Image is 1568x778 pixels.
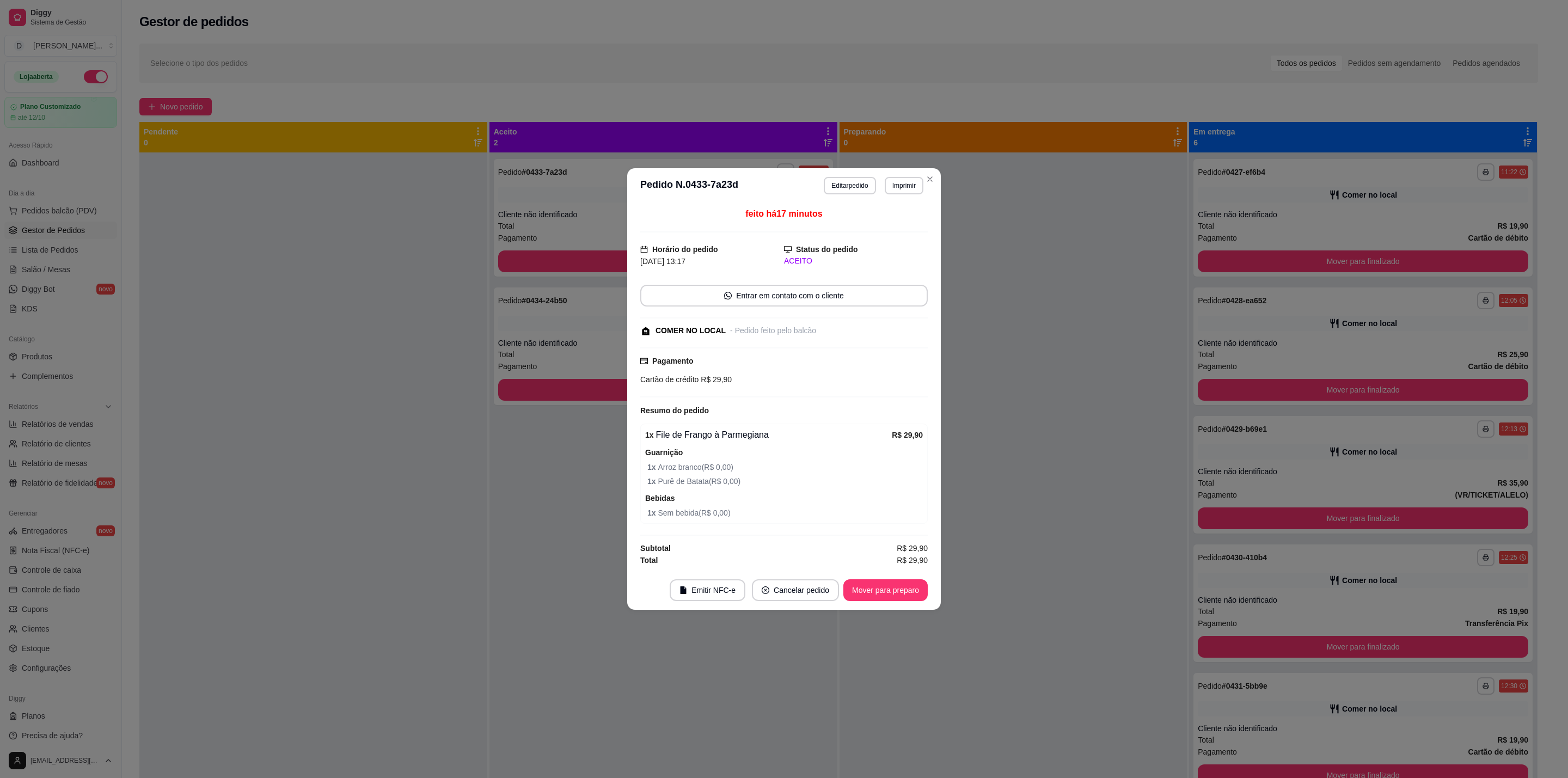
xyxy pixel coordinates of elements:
strong: 1 x [647,509,658,517]
span: file [679,586,687,594]
div: COMER NO LOCAL [656,325,726,336]
button: Imprimir [885,177,923,194]
button: Close [921,170,939,188]
strong: Horário do pedido [652,245,718,254]
strong: Resumo do pedido [640,406,709,415]
span: Sem bebida ( R$ 0,00 ) [647,507,923,519]
strong: 1 x [647,477,658,486]
button: Editarpedido [824,177,875,194]
button: fileEmitir NFC-e [670,579,745,601]
span: credit-card [640,357,648,365]
strong: Pagamento [652,357,693,365]
button: Mover para preparo [843,579,928,601]
div: ACEITO [784,255,928,267]
span: calendar [640,246,648,253]
span: [DATE] 13:17 [640,257,685,266]
strong: R$ 29,90 [892,431,923,439]
span: Purê de Batata ( R$ 0,00 ) [647,475,923,487]
span: whats-app [724,292,732,299]
strong: Subtotal [640,544,671,553]
strong: Status do pedido [796,245,858,254]
button: whats-appEntrar em contato com o cliente [640,285,928,307]
span: Arroz branco ( R$ 0,00 ) [647,461,923,473]
span: Cartão de crédito [640,375,699,384]
strong: Guarnição [645,448,683,457]
strong: 1 x [647,463,658,471]
strong: Bebidas [645,494,675,503]
span: R$ 29,90 [897,554,928,566]
h3: Pedido N. 0433-7a23d [640,177,738,194]
span: R$ 29,90 [699,375,732,384]
span: feito há 17 minutos [745,209,822,218]
div: - Pedido feito pelo balcão [730,325,816,336]
span: desktop [784,246,792,253]
span: close-circle [762,586,769,594]
button: close-circleCancelar pedido [752,579,839,601]
strong: Total [640,556,658,565]
div: File de Frango à Parmegiana [645,428,892,442]
strong: 1 x [645,431,654,439]
span: R$ 29,90 [897,542,928,554]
